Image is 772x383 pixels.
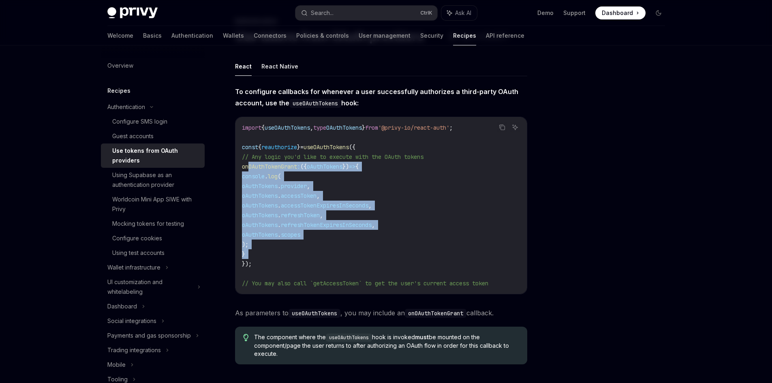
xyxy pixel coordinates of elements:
[281,231,300,238] span: scopes
[101,143,205,168] a: Use tokens from OAuth providers
[107,331,191,340] div: Payments and gas sponsorship
[143,26,162,45] a: Basics
[595,6,646,19] a: Dashboard
[242,260,252,267] span: });
[235,88,518,107] strong: To configure callbacks for whenever a user successfully authorizes a third-party OAuth account, u...
[313,124,326,131] span: type
[652,6,665,19] button: Toggle dark mode
[289,99,341,108] code: useOAuthTokens
[258,143,261,151] span: {
[268,173,278,180] span: log
[107,360,126,370] div: Mobile
[242,124,261,131] span: import
[101,192,205,216] a: Worldcoin Mini App SIWE with Privy
[112,248,165,258] div: Using test accounts
[261,124,265,131] span: {
[107,86,130,96] h5: Recipes
[235,57,252,76] button: React
[405,309,466,318] code: onOAuthTokenGrant
[278,231,281,238] span: .
[449,124,453,131] span: ;
[281,212,320,219] span: refreshToken
[242,202,278,209] span: oAuthTokens
[510,122,520,133] button: Ask AI
[304,143,349,151] span: useOAuthTokens
[242,241,248,248] span: );
[101,114,205,129] a: Configure SMS login
[101,168,205,192] a: Using Supabase as an authentication provider
[265,173,268,180] span: .
[349,143,355,151] span: ({
[310,124,313,131] span: ,
[101,231,205,246] a: Configure cookies
[242,173,265,180] span: console
[112,117,167,126] div: Configure SMS login
[242,212,278,219] span: oAuthTokens
[107,102,145,112] div: Authentication
[112,146,200,165] div: Use tokens from OAuth providers
[295,6,437,20] button: Search...CtrlK
[223,26,244,45] a: Wallets
[242,231,278,238] span: oAuthTokens
[289,309,340,318] code: useOAuthTokens
[242,143,258,151] span: const
[278,192,281,199] span: .
[112,233,162,243] div: Configure cookies
[420,26,443,45] a: Security
[281,192,316,199] span: accessToken
[101,58,205,73] a: Overview
[242,221,278,229] span: oAuthTokens
[261,143,297,151] span: reauthorize
[300,143,304,151] span: =
[453,26,476,45] a: Recipes
[243,334,249,341] svg: Tip
[242,280,488,287] span: // You may also call `getAccessToken` to get the user's current access token
[365,124,378,131] span: from
[278,202,281,209] span: .
[278,212,281,219] span: .
[486,26,524,45] a: API reference
[420,10,432,16] span: Ctrl K
[112,131,154,141] div: Guest accounts
[326,334,372,342] code: useOAuthTokens
[378,124,449,131] span: '@privy-io/react-auth'
[355,163,359,170] span: {
[112,195,200,214] div: Worldcoin Mini App SIWE with Privy
[107,61,133,71] div: Overview
[281,182,307,190] span: provider
[107,345,161,355] div: Trading integrations
[326,124,362,131] span: OAuthTokens
[107,302,137,311] div: Dashboard
[261,57,298,76] button: React Native
[278,221,281,229] span: .
[235,307,527,319] span: As parameters to , you may include an callback.
[362,124,365,131] span: }
[254,333,519,358] span: The component where the hook is invoked be mounted on the component/page the user returns to afte...
[297,143,300,151] span: }
[316,192,320,199] span: ,
[171,26,213,45] a: Authentication
[242,153,423,160] span: // Any logic you'd like to execute with the OAuth tokens
[368,202,372,209] span: ,
[300,163,307,170] span: ({
[107,277,192,297] div: UI customization and whitelabeling
[101,216,205,231] a: Mocking tokens for testing
[415,334,429,340] strong: must
[497,122,507,133] button: Copy the contents from the code block
[242,163,297,170] span: onOAuthTokenGrant
[359,26,411,45] a: User management
[242,192,278,199] span: oAuthTokens
[107,263,160,272] div: Wallet infrastructure
[297,163,300,170] span: :
[372,221,375,229] span: ,
[342,163,349,170] span: })
[265,124,310,131] span: useOAuthTokens
[101,129,205,143] a: Guest accounts
[107,26,133,45] a: Welcome
[278,173,281,180] span: (
[320,212,323,219] span: ,
[307,163,342,170] span: oAuthTokens
[281,202,368,209] span: accessTokenExpiresInSeconds
[537,9,554,17] a: Demo
[307,182,310,190] span: ,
